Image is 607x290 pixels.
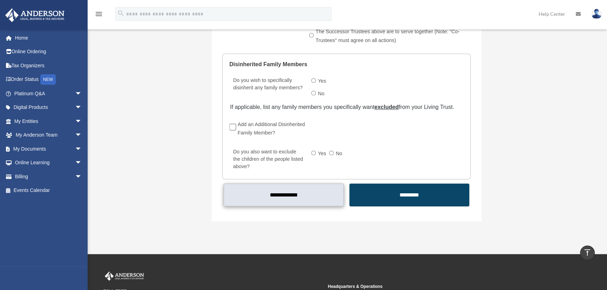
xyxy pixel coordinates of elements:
a: Digital Productsarrow_drop_down [5,101,93,115]
label: No [334,148,345,159]
i: search [117,9,125,17]
span: arrow_drop_down [75,128,89,143]
img: User Pic [591,9,602,19]
a: Online Learningarrow_drop_down [5,156,93,170]
label: Do you wish to specifically disinherit any family members? [230,76,306,101]
label: The Successor Trustees above are to serve together (Note: "Co-Trustees" must agree on all actions) [314,26,475,46]
a: Home [5,31,93,45]
a: My Entitiesarrow_drop_down [5,114,93,128]
a: Platinum Q&Aarrow_drop_down [5,87,93,101]
a: Order StatusNEW [5,72,93,87]
label: Add an Additional Disinherited Family Member? [236,119,311,139]
a: Billingarrow_drop_down [5,170,93,184]
span: arrow_drop_down [75,170,89,184]
a: menu [95,12,103,18]
legend: Disinherited Family Members [229,54,463,75]
span: arrow_drop_down [75,87,89,101]
label: Do you also want to exclude the children of the people listed above? [230,147,306,172]
img: Anderson Advisors Platinum Portal [103,271,145,281]
label: Yes [316,148,329,159]
a: My Documentsarrow_drop_down [5,142,93,156]
label: No [316,88,327,99]
label: Choose One: [223,14,303,47]
a: Tax Organizers [5,58,93,72]
u: excluded [374,104,398,110]
a: Online Ordering [5,45,93,59]
a: vertical_align_top [580,246,595,260]
span: arrow_drop_down [75,142,89,156]
a: Events Calendar [5,184,93,198]
span: arrow_drop_down [75,156,89,170]
i: menu [95,10,103,18]
label: Yes [316,76,329,87]
div: NEW [40,74,56,85]
a: My Anderson Teamarrow_drop_down [5,128,93,142]
i: vertical_align_top [583,248,592,257]
img: Anderson Advisors Platinum Portal [3,8,67,22]
span: arrow_drop_down [75,114,89,129]
span: arrow_drop_down [75,101,89,115]
div: If applicable, list any family members you specifically want from your Living Trust. [230,102,463,112]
